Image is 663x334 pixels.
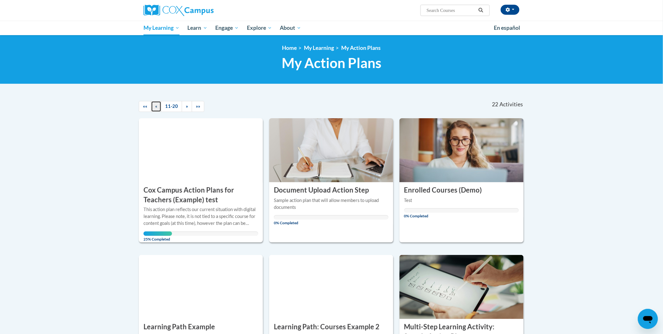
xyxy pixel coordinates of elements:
a: Course Logo Enrolled Courses (Demo)TestYour progress [399,118,524,242]
span: »» [196,103,200,109]
input: Search Courses [426,7,476,14]
img: Cox Campus [144,5,214,16]
div: This action plan reflects our current situation with digital learning. Please note, it is not tie... [144,206,258,227]
button: Search [476,7,486,14]
h3: Document Upload Action Step [274,185,369,195]
span: « [155,103,157,109]
a: My Learning [304,45,334,51]
span: En español [494,24,520,31]
img: Course Logo [399,118,524,182]
h3: Cox Campus Action Plans for Teachers (Example) test [144,185,258,205]
h3: Learning Path Example [144,322,215,332]
span: Explore [247,24,272,32]
span: 25% Completed [144,231,172,241]
div: Main menu [134,21,529,35]
a: My Learning [139,21,184,35]
h3: Learning Path: Courses Example 2 [274,322,379,332]
img: Course Logo [399,255,524,319]
span: My Action Plans [282,55,381,71]
a: End [192,101,204,112]
span: My Learning [144,24,180,32]
a: Cox Campus Action Plans for Teachers (Example) testThis action plan reflects our current situatio... [139,118,263,242]
span: «« [143,103,147,109]
span: 22 [492,101,499,108]
div: Your progress [144,231,172,236]
a: Engage [211,21,243,35]
iframe: Button to launch messaging window [638,309,658,329]
a: Previous [151,101,161,112]
span: Engage [215,24,239,32]
a: 11-20 [161,101,182,112]
span: About [280,24,301,32]
a: Next [182,101,192,112]
a: My Action Plans [342,45,381,51]
div: Sample action plan that will allow members to upload documents [274,197,389,211]
a: Learn [184,21,211,35]
span: Learn [188,24,207,32]
a: Course Logo Document Upload Action StepSample action plan that will allow members to upload docum... [269,118,393,242]
img: Course Logo [269,118,393,182]
a: Explore [243,21,276,35]
a: Begining [139,101,151,112]
a: About [276,21,305,35]
span: Activities [499,101,523,108]
button: Account Settings [501,5,519,15]
a: Home [282,45,297,51]
a: En español [490,21,524,34]
div: Test [404,197,519,204]
h3: Enrolled Courses (Demo) [404,185,482,195]
span: » [186,103,188,109]
a: Cox Campus [144,5,263,16]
